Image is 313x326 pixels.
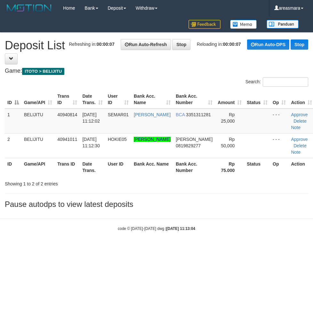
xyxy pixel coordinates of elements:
[5,3,53,13] img: MOTION_logo.png
[263,77,308,87] input: Search:
[270,90,288,109] th: Op: activate to sort column ascending
[131,90,173,109] th: Bank Acc. Name: activate to sort column ascending
[215,90,244,109] th: Amount: activate to sort column ascending
[244,90,270,109] th: Status: activate to sort column ascending
[230,20,257,29] img: Button%20Memo.svg
[245,77,308,87] label: Search:
[166,226,195,231] strong: [DATE] 11:13:04
[82,112,100,124] span: [DATE] 11:12:02
[5,39,308,64] h1: Deposit List
[189,20,221,29] img: Feedback.jpg
[21,109,55,134] td: BELIJITU
[22,68,64,75] span: ITOTO > BELIJITU
[57,112,77,117] span: 40940814
[108,137,127,142] span: HOKIE05
[291,39,308,50] a: Stop
[293,118,306,124] a: Delete
[82,137,100,148] span: [DATE] 11:12:30
[69,42,114,47] span: Refreshing in:
[21,134,55,158] td: BELIJITU
[267,20,299,29] img: panduan.png
[173,90,215,109] th: Bank Acc. Number: activate to sort column ascending
[293,143,306,148] a: Delete
[5,178,126,187] div: Showing 1 to 2 of 2 entries
[105,158,131,176] th: User ID
[176,112,185,117] span: BCA
[5,109,21,134] td: 1
[108,112,129,117] span: SEMAR01
[172,39,190,50] a: Stop
[5,158,21,176] th: ID
[291,137,308,142] a: Approve
[5,200,308,208] h3: Pause autodps to view latest deposits
[270,134,288,158] td: - - -
[223,42,241,47] strong: 00:00:07
[80,158,105,176] th: Date Trans.
[21,90,55,109] th: Game/API: activate to sort column ascending
[80,90,105,109] th: Date Trans.: activate to sort column ascending
[121,39,171,50] a: Run Auto-Refresh
[215,158,244,176] th: Rp 75.000
[291,150,301,155] a: Note
[55,158,80,176] th: Trans ID
[97,42,115,47] strong: 00:00:07
[134,137,171,142] a: [PERSON_NAME]
[5,90,21,109] th: ID: activate to sort column descending
[55,90,80,109] th: Trans ID: activate to sort column ascending
[186,112,211,117] span: Copy 3351311281 to clipboard
[21,158,55,176] th: Game/API
[270,158,288,176] th: Op
[131,158,173,176] th: Bank Acc. Name
[244,158,270,176] th: Status
[197,42,241,47] span: Reloading in:
[270,109,288,134] td: - - -
[5,134,21,158] td: 2
[247,39,289,50] a: Run Auto-DPS
[291,112,308,117] a: Approve
[176,137,213,142] span: [PERSON_NAME]
[134,112,171,117] a: [PERSON_NAME]
[291,125,301,130] a: Note
[105,90,131,109] th: User ID: activate to sort column ascending
[118,226,195,231] small: code © [DATE]-[DATE] dwg |
[173,158,215,176] th: Bank Acc. Number
[57,137,77,142] span: 40941011
[5,68,308,74] h4: Game:
[176,143,201,148] span: Copy 0819829277 to clipboard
